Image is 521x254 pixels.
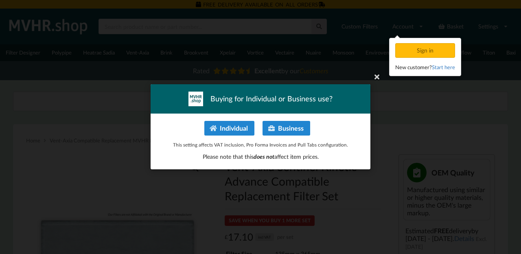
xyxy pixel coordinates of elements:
[159,153,362,161] p: Please note that this affect item prices.
[263,121,310,136] button: Business
[395,43,455,58] div: Sign in
[395,47,457,54] a: Sign in
[210,94,333,104] span: Buying for Individual or Business use?
[204,121,254,136] button: Individual
[188,92,203,106] img: mvhr-inverted.png
[395,63,455,71] div: New customer?
[254,153,274,160] span: does not
[159,141,362,148] p: This setting affects VAT inclusion, Pro Forma Invoices and Pull Tabs configuration.
[432,64,455,70] a: Start here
